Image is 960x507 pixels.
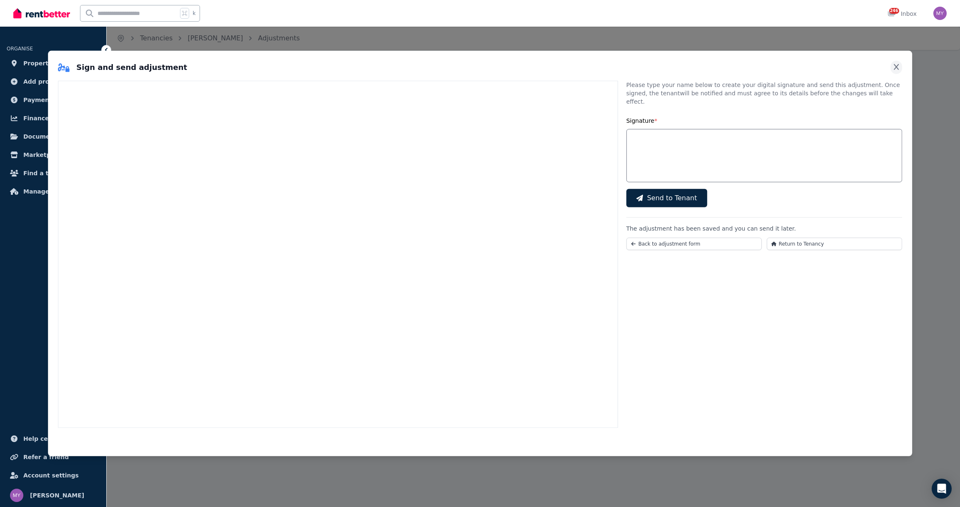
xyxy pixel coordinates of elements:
[890,61,902,74] button: Close
[779,241,824,247] span: Return to Tenancy
[626,238,762,250] button: Back to adjustment form
[626,117,657,124] label: Signature
[626,224,902,233] p: The adjustment has been saved and you can send it later.
[638,241,700,247] span: Back to adjustment form
[767,238,902,250] button: Return to Tenancy
[58,62,187,73] h2: Sign and send adjustment
[647,193,697,203] span: Send to Tenant
[626,189,707,207] button: Send to Tenant
[626,81,902,106] p: Please type your name below to create your digital signature and send this adjustment. Once signe...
